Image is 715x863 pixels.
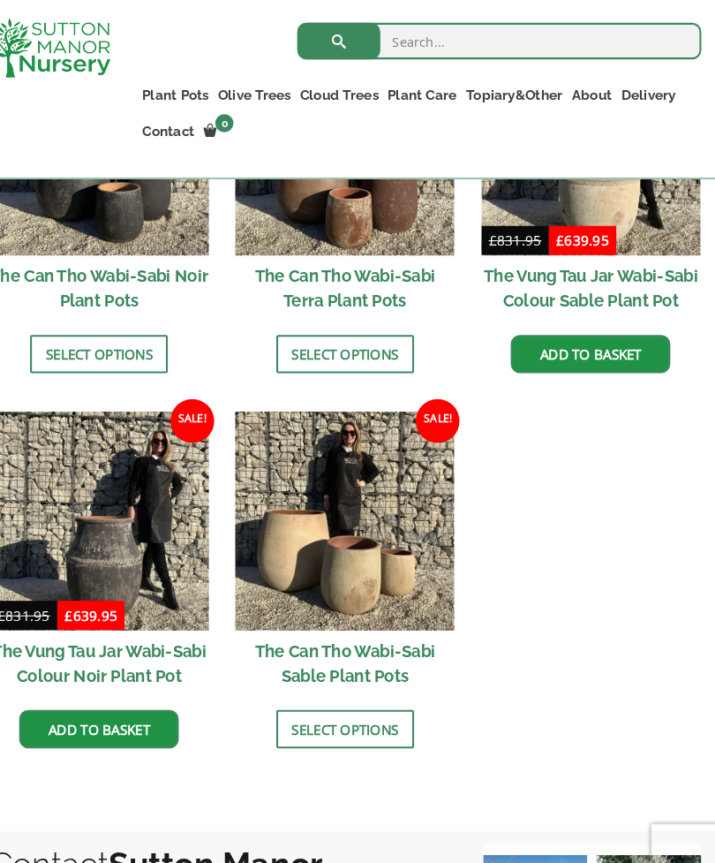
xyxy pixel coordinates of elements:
a: Olive Trees [230,79,309,104]
h2: The Vung Tau Jar Wabi-Sabi Colour Sable Plant Pot [489,247,701,311]
img: logo [13,18,130,75]
a: Topiary&Other [470,79,572,104]
img: The Vung Tau Jar Wabi-Sabi Colour Noir Plant Pot [13,398,225,610]
a: Cloud Trees [309,79,394,104]
a: Select options for “The Can Tho Wabi-Sabi Noir Plant Pots” [52,324,185,361]
a: Sale! The Can Tho Wabi-Sabi Sable Plant Pots [251,398,463,674]
a: About [572,79,620,104]
a: Plant Pots [156,79,230,104]
a: Sale! The Can Tho Wabi-Sabi Terra Plant Pots [251,35,463,311]
a: Sale! The Can Tho Wabi-Sabi Noir Plant Pots [13,35,225,311]
bdi: 639.95 [86,587,137,604]
a: Sale! The Vung Tau Jar Wabi-Sabi Colour Sable Plant Pot [489,35,701,311]
h2: The Can Tho Wabi-Sabi Noir Plant Pots [13,247,225,311]
a: Select options for “The Can Tho Wabi-Sabi Terra Plant Pots” [290,324,424,361]
span: Sale! [425,386,468,428]
bdi: 831.95 [20,587,71,604]
input: Search... [311,22,702,57]
h2: The Can Tho Wabi-Sabi Sable Plant Pots [251,610,463,674]
bdi: 639.95 [561,223,613,241]
a: Delivery [620,79,681,104]
span: Sale! [188,386,230,428]
a: 0 [215,115,254,140]
a: Sale! The Vung Tau Jar Wabi-Sabi Colour Noir Plant Pot [13,398,225,674]
a: Add to basket: “The Vung Tau Jar Wabi-Sabi Colour Sable Plant Pot” [517,324,672,361]
span: 0 [231,110,249,128]
a: Add to basket: “The Vung Tau Jar Wabi-Sabi Colour Noir Plant Pot” [41,687,196,724]
span: £ [86,587,94,604]
span: £ [496,223,504,241]
h2: The Vung Tau Jar Wabi-Sabi Colour Noir Plant Pot [13,610,225,674]
img: The Can Tho Wabi-Sabi Sable Plant Pots [251,398,463,610]
a: Select options for “The Can Tho Wabi-Sabi Sable Plant Pots” [290,687,424,724]
a: Plant Care [394,79,470,104]
span: £ [561,223,569,241]
bdi: 831.95 [496,223,547,241]
h2: The Can Tho Wabi-Sabi Terra Plant Pots [251,247,463,311]
a: Contact [156,115,215,140]
span: £ [20,587,28,604]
